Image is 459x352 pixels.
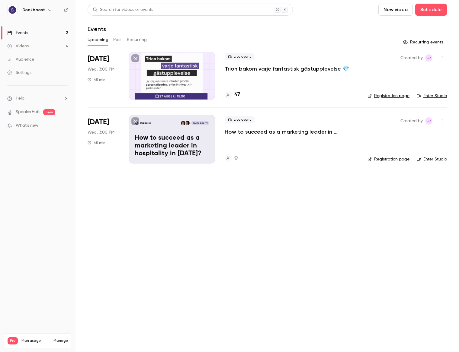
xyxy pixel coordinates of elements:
[16,109,40,115] a: SpeakerHub
[417,93,447,99] a: Enter Studio
[225,128,358,135] a: How to succeed as a marketing leader in hospitality in [DATE]?
[7,43,29,49] div: Videos
[88,77,105,82] div: 45 min
[368,156,409,162] a: Registration page
[88,35,108,45] button: Upcoming
[7,30,28,36] div: Events
[225,91,240,99] a: 47
[400,37,447,47] button: Recurring events
[129,115,215,163] a: How to succeed as a marketing leader in hospitality in 2026?BookboostAnne WilliamsHeiko Brandmaye...
[88,129,114,135] span: Wed, 3:00 PM
[225,65,349,72] a: Trion bakom varje fantastisk gästupplevelse 💎
[425,117,432,125] span: Casey Zhang
[225,116,255,123] span: Live event
[16,122,38,129] span: What's new
[7,56,34,62] div: Audience
[234,91,240,99] h4: 47
[7,70,31,76] div: Settings
[368,93,409,99] a: Registration page
[53,338,68,343] a: Manage
[88,66,114,72] span: Wed, 3:00 PM
[417,156,447,162] a: Enter Studio
[181,121,185,125] img: Heiko Brandmayer
[88,25,106,33] h1: Events
[22,7,45,13] h6: Bookboost
[8,5,17,15] img: Bookboost
[378,4,413,16] button: New video
[21,338,50,343] span: Plan usage
[88,140,105,145] div: 45 min
[425,54,432,62] span: Casey Zhang
[7,95,68,102] li: help-dropdown-opener
[415,4,447,16] button: Schedule
[8,337,18,344] span: Pro
[234,154,238,162] h4: 0
[88,54,109,64] span: [DATE]
[88,117,109,127] span: [DATE]
[426,54,432,62] span: CZ
[135,134,209,157] p: How to succeed as a marketing leader in hospitality in [DATE]?
[400,117,423,125] span: Created by
[88,115,119,163] div: Sep 17 Wed, 3:00 PM (Europe/Stockholm)
[113,35,122,45] button: Past
[127,35,147,45] button: Recurring
[140,122,151,125] p: Bookboost
[16,95,24,102] span: Help
[43,109,55,115] span: new
[225,53,255,60] span: Live event
[191,121,209,125] span: [DATE] 3:00 PM
[93,7,153,13] div: Search for videos or events
[185,121,190,125] img: Anne Williams
[225,154,238,162] a: 0
[61,123,68,128] iframe: Noticeable Trigger
[88,52,119,100] div: Aug 27 Wed, 3:00 PM (Europe/Stockholm)
[426,117,432,125] span: CZ
[400,54,423,62] span: Created by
